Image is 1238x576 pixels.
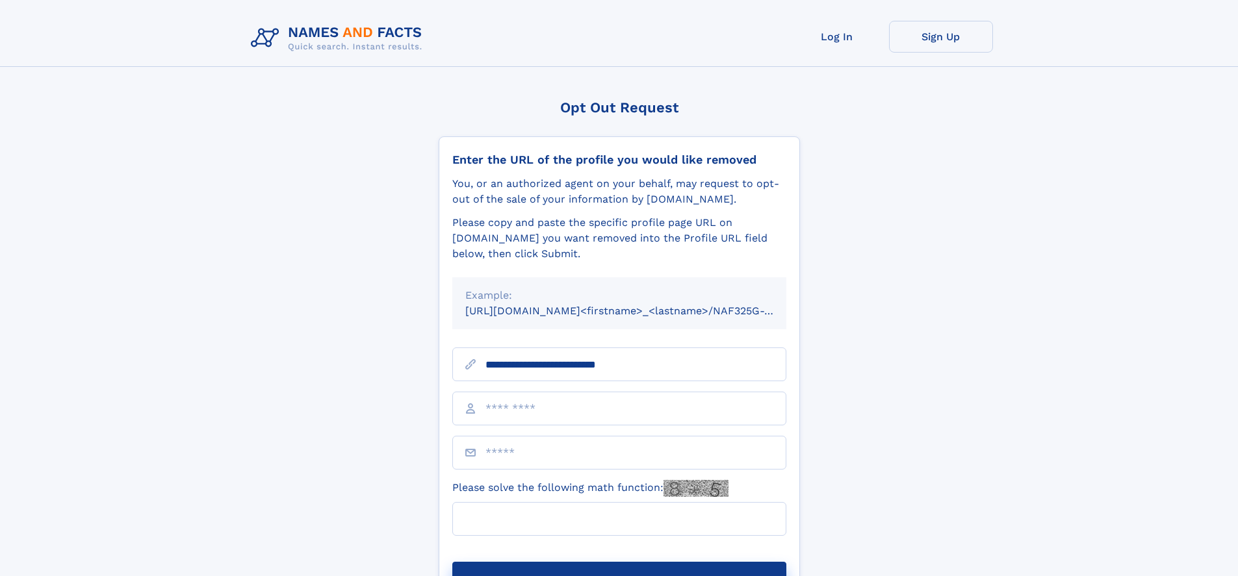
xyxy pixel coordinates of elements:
label: Please solve the following math function: [452,480,729,497]
div: Opt Out Request [439,99,800,116]
div: You, or an authorized agent on your behalf, may request to opt-out of the sale of your informatio... [452,176,786,207]
div: Please copy and paste the specific profile page URL on [DOMAIN_NAME] you want removed into the Pr... [452,215,786,262]
a: Sign Up [889,21,993,53]
small: [URL][DOMAIN_NAME]<firstname>_<lastname>/NAF325G-xxxxxxxx [465,305,811,317]
div: Example: [465,288,773,303]
img: Logo Names and Facts [246,21,433,56]
div: Enter the URL of the profile you would like removed [452,153,786,167]
a: Log In [785,21,889,53]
